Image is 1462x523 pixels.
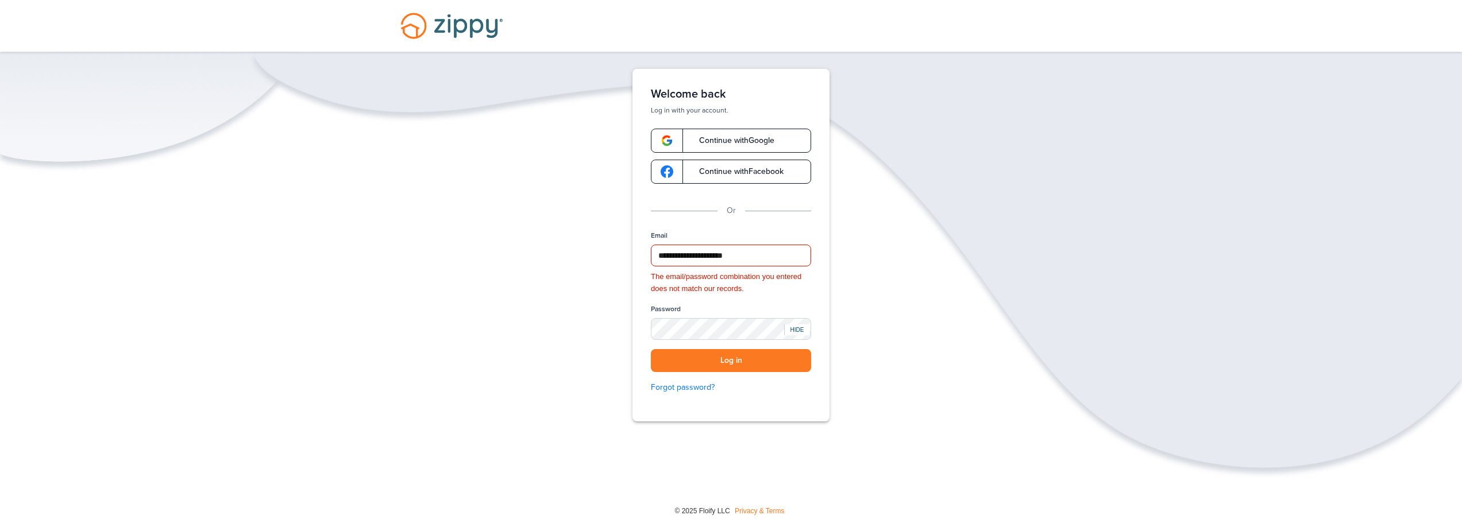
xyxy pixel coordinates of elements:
[651,349,811,373] button: Log in
[1430,496,1459,520] img: Back to Top
[651,87,811,101] h1: Welcome back
[651,245,811,266] input: Email
[651,106,811,115] p: Log in with your account.
[674,507,730,515] span: © 2025 Floify LLC
[651,271,811,295] div: The email/password combination you entered does not match our records.
[651,318,811,340] input: Password
[688,168,784,176] span: Continue with Facebook
[651,231,668,241] label: Email
[661,134,673,147] img: google-logo
[651,304,681,314] label: Password
[651,381,811,394] a: Forgot password?
[651,129,811,153] a: google-logoContinue withGoogle
[688,137,774,145] span: Continue with Google
[651,160,811,184] a: google-logoContinue withFacebook
[661,165,673,178] img: google-logo
[735,507,784,515] a: Privacy & Terms
[784,324,809,335] div: HIDE
[727,204,736,217] p: Or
